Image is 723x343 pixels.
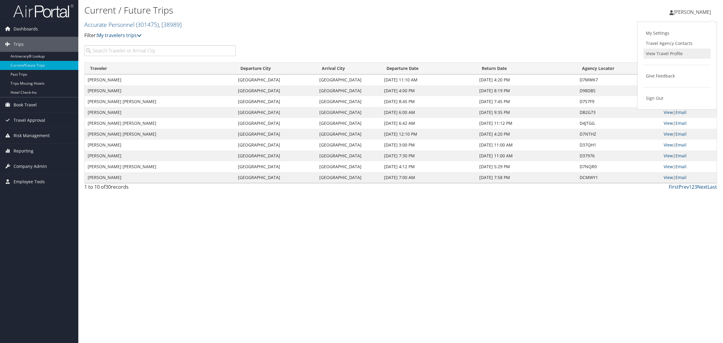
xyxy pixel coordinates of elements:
[235,107,316,118] td: [GEOGRAPHIC_DATA]
[235,85,316,96] td: [GEOGRAPHIC_DATA]
[476,74,577,85] td: [DATE] 4:20 PM
[476,172,577,183] td: [DATE] 7:58 PM
[381,129,476,140] td: [DATE] 12:10 PM
[85,74,235,85] td: [PERSON_NAME]
[664,164,673,169] a: View
[159,20,182,29] span: , [ 38989 ]
[14,97,37,112] span: Book Travel
[643,93,711,103] a: Sign Out
[675,164,687,169] a: Email
[316,96,381,107] td: [GEOGRAPHIC_DATA]
[643,38,711,49] a: Travel Agency Contacts
[689,184,692,190] a: 1
[84,4,506,17] h1: Current / Future Trips
[235,63,316,74] th: Departure City: activate to sort column ascending
[235,161,316,172] td: [GEOGRAPHIC_DATA]
[85,118,235,129] td: [PERSON_NAME] [PERSON_NAME]
[85,63,235,74] th: Traveler: activate to sort column ascending
[235,118,316,129] td: [GEOGRAPHIC_DATA]
[316,118,381,129] td: [GEOGRAPHIC_DATA]
[669,3,717,21] a: [PERSON_NAME]
[476,85,577,96] td: [DATE] 8:19 PM
[669,184,679,190] a: First
[316,150,381,161] td: [GEOGRAPHIC_DATA]
[316,74,381,85] td: [GEOGRAPHIC_DATA]
[664,175,673,180] a: View
[14,128,50,143] span: Risk Management
[14,174,45,189] span: Employee Tools
[316,85,381,96] td: [GEOGRAPHIC_DATA]
[577,150,661,161] td: D37976
[675,109,687,115] a: Email
[235,96,316,107] td: [GEOGRAPHIC_DATA]
[14,143,33,159] span: Reporting
[316,161,381,172] td: [GEOGRAPHIC_DATA]
[643,49,711,59] a: View Travel Profile
[675,131,687,137] a: Email
[664,131,673,137] a: View
[381,172,476,183] td: [DATE] 7:00 AM
[85,161,235,172] td: [PERSON_NAME] [PERSON_NAME]
[476,96,577,107] td: [DATE] 7:45 PM
[105,184,111,190] span: 30
[85,129,235,140] td: [PERSON_NAME] [PERSON_NAME]
[476,129,577,140] td: [DATE] 4:20 PM
[85,96,235,107] td: [PERSON_NAME] [PERSON_NAME]
[381,161,476,172] td: [DATE] 4:12 PM
[664,120,673,126] a: View
[664,109,673,115] a: View
[235,74,316,85] td: [GEOGRAPHIC_DATA]
[381,96,476,107] td: [DATE] 8:45 PM
[235,129,316,140] td: [GEOGRAPHIC_DATA]
[316,63,381,74] th: Arrival City: activate to sort column ascending
[85,107,235,118] td: [PERSON_NAME]
[675,175,687,180] a: Email
[476,140,577,150] td: [DATE] 11:00 AM
[661,161,717,172] td: |
[14,21,38,36] span: Dashboards
[85,172,235,183] td: [PERSON_NAME]
[136,20,159,29] span: ( 301475 )
[476,118,577,129] td: [DATE] 11:12 PM
[661,140,717,150] td: |
[708,184,717,190] a: Last
[14,159,47,174] span: Company Admin
[14,113,45,128] span: Travel Approval
[381,150,476,161] td: [DATE] 7:30 PM
[577,172,661,183] td: DCMWY1
[661,107,717,118] td: |
[84,45,236,56] input: Search Traveler or Arrival City
[697,184,708,190] a: Next
[476,161,577,172] td: [DATE] 5:29 PM
[476,107,577,118] td: [DATE] 9:35 PM
[664,142,673,148] a: View
[85,150,235,161] td: [PERSON_NAME]
[643,71,711,81] a: Give Feedback
[476,150,577,161] td: [DATE] 11:00 AM
[577,118,661,129] td: D4JTGG
[381,74,476,85] td: [DATE] 11:10 AM
[381,140,476,150] td: [DATE] 3:00 PM
[476,63,577,74] th: Return Date: activate to sort column ascending
[85,140,235,150] td: [PERSON_NAME]
[661,172,717,183] td: |
[316,107,381,118] td: [GEOGRAPHIC_DATA]
[577,140,661,150] td: D37QH1
[577,107,661,118] td: DB2G73
[675,153,687,159] a: Email
[235,172,316,183] td: [GEOGRAPHIC_DATA]
[381,63,476,74] th: Departure Date: activate to sort column descending
[84,20,182,29] a: Accurate Personnel
[235,150,316,161] td: [GEOGRAPHIC_DATA]
[664,153,673,159] a: View
[577,161,661,172] td: D7NQR0
[381,85,476,96] td: [DATE] 4:00 PM
[675,120,687,126] a: Email
[577,63,661,74] th: Agency Locator: activate to sort column ascending
[679,184,689,190] a: Prev
[577,85,661,96] td: D98DBS
[84,183,236,194] div: 1 to 10 of records
[316,129,381,140] td: [GEOGRAPHIC_DATA]
[577,96,661,107] td: D7S7F9
[316,172,381,183] td: [GEOGRAPHIC_DATA]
